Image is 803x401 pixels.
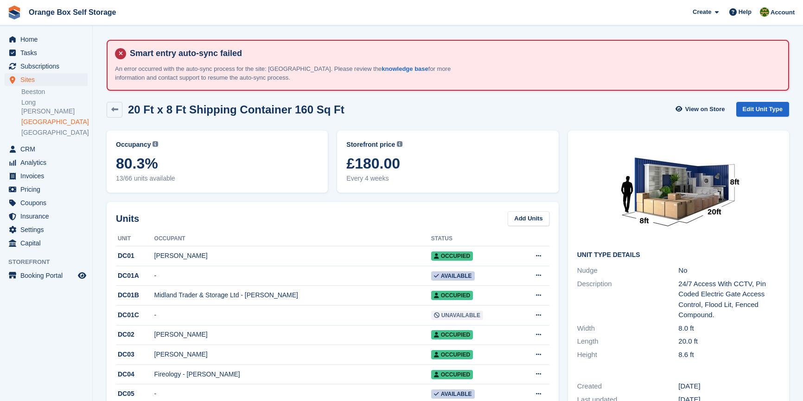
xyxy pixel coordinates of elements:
[116,232,154,246] th: Unit
[25,5,120,20] a: Orange Box Self Storage
[693,7,711,17] span: Create
[5,46,88,59] a: menu
[116,370,154,379] div: DC04
[678,265,780,276] div: No
[20,183,76,196] span: Pricing
[21,128,88,137] a: [GEOGRAPHIC_DATA]
[154,330,431,339] div: [PERSON_NAME]
[5,73,88,86] a: menu
[5,269,88,282] a: menu
[431,271,475,281] span: Available
[154,251,431,261] div: [PERSON_NAME]
[346,174,549,183] span: Every 4 weeks
[577,336,679,347] div: Length
[577,251,780,259] h2: Unit Type details
[126,48,781,59] h4: Smart entry auto-sync failed
[116,271,154,281] div: DC01A
[20,196,76,209] span: Coupons
[20,73,76,86] span: Sites
[382,65,428,72] a: knowledge base
[675,102,729,117] a: View on Store
[431,370,473,379] span: Occupied
[577,279,679,320] div: Description
[678,350,780,360] div: 8.6 ft
[431,311,483,320] span: Unavailable
[116,140,151,150] span: Occupancy
[154,266,431,286] td: -
[5,183,88,196] a: menu
[5,156,88,169] a: menu
[154,370,431,379] div: Fireology - [PERSON_NAME]
[116,251,154,261] div: DC01
[5,223,88,236] a: menu
[431,350,473,359] span: Occupied
[678,336,780,347] div: 20.0 ft
[609,140,748,244] img: 20-ft-container.jpg
[20,156,76,169] span: Analytics
[431,251,473,261] span: Occupied
[678,323,780,334] div: 8.0 ft
[5,210,88,223] a: menu
[154,290,431,300] div: Midland Trader & Storage Ltd - [PERSON_NAME]
[20,143,76,156] span: CRM
[20,269,76,282] span: Booking Portal
[116,350,154,359] div: DC03
[577,265,679,276] div: Nudge
[116,330,154,339] div: DC02
[116,290,154,300] div: DC01B
[736,102,789,117] a: Edit Unit Type
[20,237,76,250] span: Capital
[76,270,88,281] a: Preview store
[116,212,139,226] h2: Units
[5,237,88,250] a: menu
[154,350,431,359] div: [PERSON_NAME]
[20,33,76,46] span: Home
[20,169,76,182] span: Invoices
[153,141,158,147] img: icon-info-grey-7440780725fd019a000dd9b08b2336e03edf1995a4989e88bcd33f0948082b44.svg
[5,169,88,182] a: menu
[20,46,76,59] span: Tasks
[7,6,21,19] img: stora-icon-8386f47178a22dfd0bd8f6a31ec36ba5ce8667c1dd55bd0f319d3a0aa187defe.svg
[508,211,549,226] a: Add Units
[154,305,431,325] td: -
[739,7,752,17] span: Help
[8,257,92,267] span: Storefront
[678,381,780,392] div: [DATE]
[577,381,679,392] div: Created
[431,291,473,300] span: Occupied
[116,174,319,183] span: 13/66 units available
[346,155,549,172] span: £180.00
[20,210,76,223] span: Insurance
[397,141,402,147] img: icon-info-grey-7440780725fd019a000dd9b08b2336e03edf1995a4989e88bcd33f0948082b44.svg
[760,7,769,17] img: Sarah
[346,140,395,150] span: Storefront price
[116,310,154,320] div: DC01C
[431,330,473,339] span: Occupied
[154,232,431,246] th: Occupant
[116,389,154,399] div: DC05
[5,60,88,73] a: menu
[21,98,88,116] a: Long [PERSON_NAME]
[431,232,517,246] th: Status
[5,33,88,46] a: menu
[116,155,319,172] span: 80.3%
[20,223,76,236] span: Settings
[771,8,795,17] span: Account
[128,103,344,116] h2: 20 Ft x 8 Ft Shipping Container 160 Sq Ft
[577,350,679,360] div: Height
[115,64,463,82] p: An error occurred with the auto-sync process for the site: [GEOGRAPHIC_DATA]. Please review the f...
[577,323,679,334] div: Width
[21,118,88,126] a: [GEOGRAPHIC_DATA]
[5,143,88,156] a: menu
[685,105,725,114] span: View on Store
[20,60,76,73] span: Subscriptions
[21,88,88,96] a: Beeston
[678,279,780,320] div: 24/7 Access With CCTV, Pin Coded Electric Gate Access Control, Flood Lit, Fenced Compound.
[431,389,475,399] span: Available
[5,196,88,209] a: menu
